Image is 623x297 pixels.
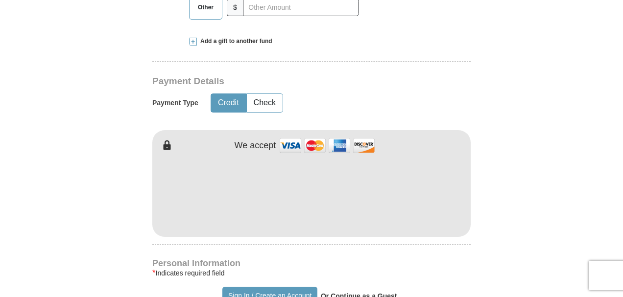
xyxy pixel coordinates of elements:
img: credit cards accepted [278,135,376,156]
span: Add a gift to another fund [197,37,272,46]
h5: Payment Type [152,99,198,107]
button: Credit [211,94,246,112]
h3: Payment Details [152,76,402,87]
h4: Personal Information [152,259,471,267]
h4: We accept [235,140,276,151]
button: Check [247,94,283,112]
div: Indicates required field [152,267,471,279]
